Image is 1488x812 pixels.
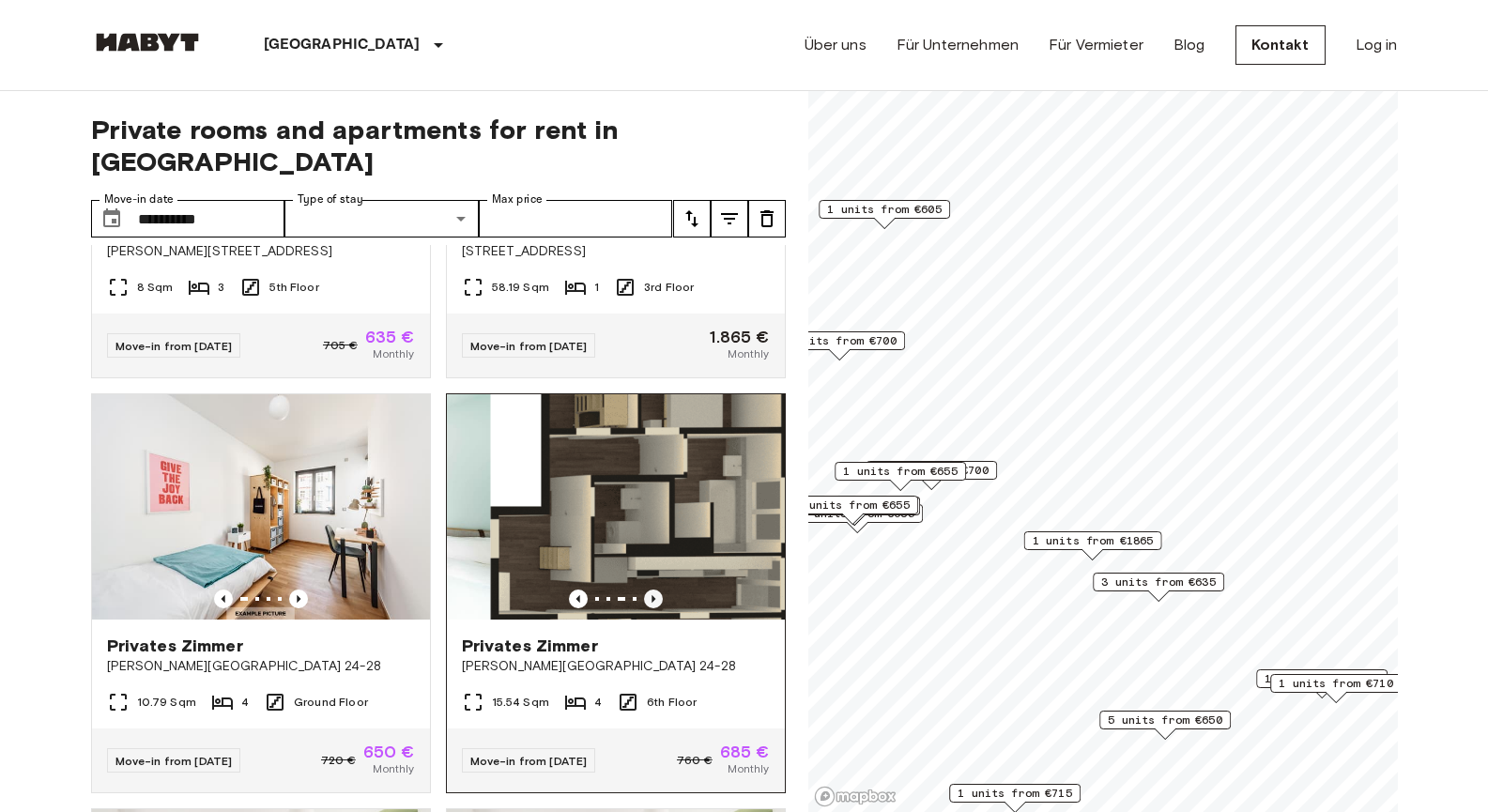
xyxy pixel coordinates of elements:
span: 3 [218,279,224,296]
a: Mapbox logo [814,786,897,807]
a: Previous imagePrevious imagePrivates Zimmer[PERSON_NAME][GEOGRAPHIC_DATA] 24-2815.54 Sqm46th Floo... [446,393,786,793]
img: Habyt [91,33,204,52]
span: [STREET_ADDRESS] [462,242,770,261]
div: Map marker [791,504,923,533]
button: Choose date, selected date is 10 Nov 2025 [93,200,130,237]
span: 1.865 € [710,329,769,345]
span: 685 € [720,743,770,760]
div: Map marker [1099,711,1231,740]
img: Marketing picture of unit DE-01-09-020-02Q [490,394,828,620]
span: 1 units from €700 [782,332,897,349]
a: Blog [1174,34,1205,56]
div: Map marker [789,497,920,526]
span: 5th Floor [269,279,318,296]
label: Type of stay [298,192,363,207]
span: 3 units from €655 [795,497,910,513]
span: 3 units from €635 [1101,574,1216,590]
div: Map marker [1270,674,1402,703]
span: 6th Floor [647,694,697,711]
span: [PERSON_NAME][GEOGRAPHIC_DATA] 24-28 [462,657,770,676]
div: Map marker [1256,669,1388,698]
span: Move-in from [DATE] [470,339,588,353]
div: Map marker [1023,531,1161,560]
span: 10.79 Sqm [137,694,196,711]
span: Private rooms and apartments for rent in [GEOGRAPHIC_DATA] [91,114,786,177]
button: Previous image [644,590,663,608]
span: 4 [241,694,249,711]
span: 1 units from €1865 [1032,532,1153,549]
span: 1 units from €655 [843,463,958,480]
span: Privates Zimmer [462,635,598,657]
span: 1 units from €710 [1265,670,1379,687]
button: tune [673,200,711,237]
span: 705 € [323,337,358,354]
span: Move-in from [DATE] [470,754,588,768]
span: Monthly [373,760,414,777]
span: 650 € [363,743,415,760]
div: Map marker [774,331,905,360]
span: 1 units from €710 [1279,675,1393,692]
span: [PERSON_NAME][GEOGRAPHIC_DATA] 24-28 [107,657,415,676]
span: Move-in from [DATE] [115,339,233,353]
span: 1 units from €700 [874,462,989,479]
span: 5 units from €650 [1108,712,1222,728]
span: 760 € [677,752,713,769]
span: 8 Sqm [137,279,174,296]
span: 1 units from €715 [958,785,1072,802]
a: Für Unternehmen [897,34,1019,56]
a: Über uns [805,34,867,56]
img: Marketing picture of unit DE-01-09-022-01Q [92,394,430,620]
div: Map marker [835,462,966,491]
a: Marketing picture of unit DE-01-09-022-01QPrevious imagePrevious imagePrivates Zimmer[PERSON_NAME... [91,393,431,793]
button: Previous image [214,590,233,608]
button: tune [748,200,786,237]
span: Ground Floor [294,694,368,711]
span: [PERSON_NAME][STREET_ADDRESS] [107,242,415,261]
span: 720 € [321,752,356,769]
div: Map marker [866,461,997,490]
span: 4 [594,694,602,711]
button: Previous image [569,590,588,608]
span: Monthly [728,345,769,362]
p: [GEOGRAPHIC_DATA] [264,34,421,56]
div: Map marker [787,496,918,525]
div: Map marker [1093,573,1224,602]
span: 1 [594,279,599,296]
span: 635 € [365,329,415,345]
button: Previous image [289,590,308,608]
span: Move-in from [DATE] [115,754,233,768]
span: 58.19 Sqm [492,279,549,296]
span: 1 units from €605 [827,201,942,218]
a: Für Vermieter [1049,34,1143,56]
label: Move-in date [104,192,174,207]
a: Kontakt [1235,25,1326,65]
a: Log in [1356,34,1398,56]
span: 3rd Floor [644,279,694,296]
span: Privates Zimmer [107,635,243,657]
span: Monthly [373,345,414,362]
label: Max price [492,192,543,207]
button: tune [711,200,748,237]
div: Map marker [819,200,950,229]
span: 15.54 Sqm [492,694,549,711]
span: Monthly [728,760,769,777]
